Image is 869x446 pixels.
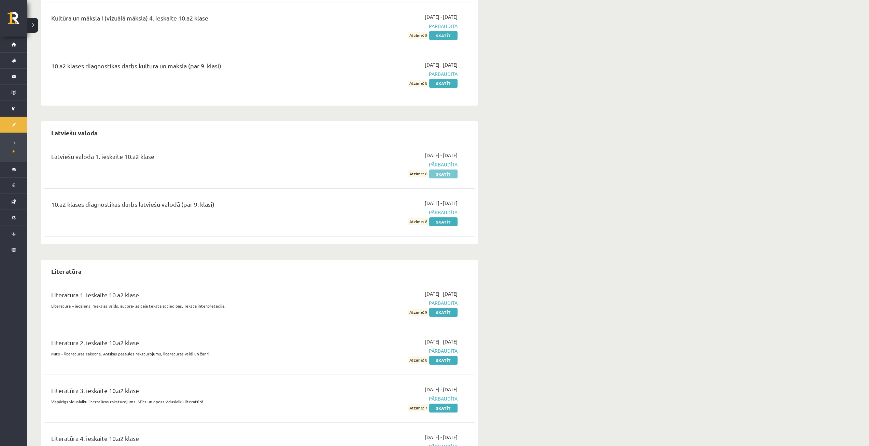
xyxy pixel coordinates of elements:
[429,404,458,413] a: Skatīt
[51,398,319,405] p: Vispārīgs viduslaiku literatūras raksturojums. Mīts un eposs viduslaiku literatūrā
[429,79,458,88] a: Skatīt
[51,61,319,74] div: 10.a2 klases diagnostikas darbs kultūrā un mākslā (par 9. klasi)
[329,209,458,216] span: Pārbaudīta
[408,356,428,364] span: Atzīme: 8
[44,263,88,279] h2: Literatūra
[51,13,319,26] div: Kultūra un māksla I (vizuālā māksla) 4. ieskaite 10.a2 klase
[408,170,428,177] span: Atzīme: 6
[429,217,458,226] a: Skatīt
[329,23,458,30] span: Pārbaudīta
[425,61,458,68] span: [DATE] - [DATE]
[44,125,104,141] h2: Latviešu valoda
[408,80,428,87] span: Atzīme: 8
[425,338,458,345] span: [DATE] - [DATE]
[51,338,319,351] div: Literatūra 2. ieskaite 10.a2 klase
[51,386,319,398] div: Literatūra 3. ieskaite 10.a2 klase
[425,386,458,393] span: [DATE] - [DATE]
[408,32,428,39] span: Atzīme: 8
[408,218,428,225] span: Atzīme: 8
[329,161,458,168] span: Pārbaudīta
[408,404,428,411] span: Atzīme: 7
[51,351,319,357] p: Mīts – literatūras sākotne. Antīkās pasaules raksturojums, literatūras veidi un žanri.
[425,13,458,21] span: [DATE] - [DATE]
[425,200,458,207] span: [DATE] - [DATE]
[329,347,458,354] span: Pārbaudīta
[329,395,458,402] span: Pārbaudīta
[51,290,319,303] div: Literatūra 1. ieskaite 10.a2 klase
[329,70,458,78] span: Pārbaudīta
[51,303,319,309] p: Literatūra – jēdziens, mākslas veids, autora-lasītāja teksta attiecības. Teksta interpretācija.
[429,308,458,317] a: Skatīt
[408,309,428,316] span: Atzīme: 9
[429,31,458,40] a: Skatīt
[425,290,458,297] span: [DATE] - [DATE]
[329,299,458,307] span: Pārbaudīta
[51,152,319,164] div: Latviešu valoda 1. ieskaite 10.a2 klase
[429,356,458,365] a: Skatīt
[425,152,458,159] span: [DATE] - [DATE]
[51,200,319,212] div: 10.a2 klases diagnostikas darbs latviešu valodā (par 9. klasi)
[425,434,458,441] span: [DATE] - [DATE]
[8,12,27,29] a: Rīgas 1. Tālmācības vidusskola
[429,170,458,178] a: Skatīt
